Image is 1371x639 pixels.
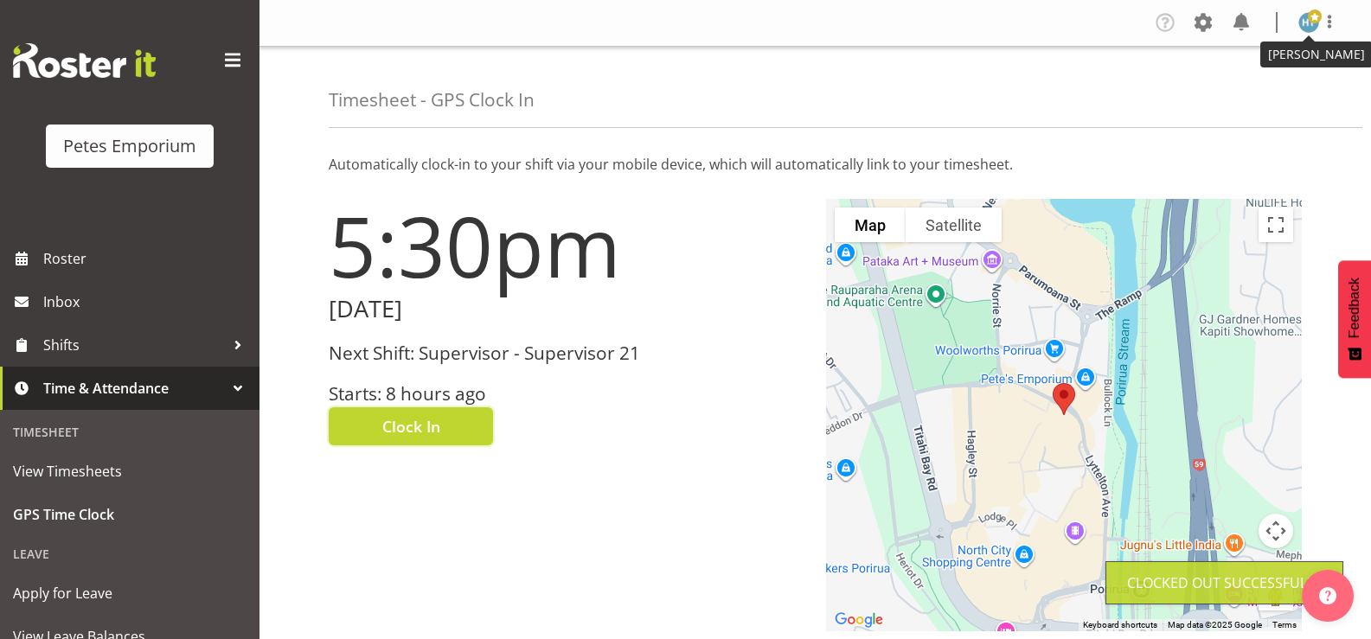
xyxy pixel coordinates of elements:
h3: Starts: 8 hours ago [329,384,805,404]
span: Clock In [382,415,440,438]
img: Rosterit website logo [13,43,156,78]
button: Map camera controls [1259,514,1293,548]
button: Show satellite imagery [906,208,1002,242]
button: Feedback - Show survey [1338,260,1371,378]
a: Terms (opens in new tab) [1272,620,1297,629]
a: GPS Time Clock [4,493,255,536]
button: Show street map [835,208,906,242]
div: Timesheet [4,414,255,450]
div: Leave [4,536,255,572]
span: Inbox [43,289,251,315]
span: Feedback [1347,278,1362,338]
button: Clock In [329,407,493,445]
span: Shifts [43,332,225,358]
span: Roster [43,246,251,272]
div: Petes Emporium [63,133,196,159]
a: View Timesheets [4,450,255,493]
p: Automatically clock-in to your shift via your mobile device, which will automatically link to you... [329,154,1302,175]
h1: 5:30pm [329,199,805,292]
div: Clocked out Successfully [1127,572,1322,593]
img: Google [830,609,887,631]
h3: Next Shift: Supervisor - Supervisor 21 [329,343,805,363]
button: Keyboard shortcuts [1083,619,1157,631]
h4: Timesheet - GPS Clock In [329,90,535,110]
span: Map data ©2025 Google [1168,620,1262,629]
span: GPS Time Clock [13,502,247,527]
span: View Timesheets [13,458,247,484]
img: helena-tomlin701.jpg [1298,12,1319,33]
a: Apply for Leave [4,572,255,615]
span: Apply for Leave [13,580,247,606]
img: help-xxl-2.png [1319,587,1336,604]
button: Toggle fullscreen view [1259,208,1293,242]
a: Open this area in Google Maps (opens a new window) [830,609,887,631]
span: Time & Attendance [43,375,225,401]
h2: [DATE] [329,296,805,323]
